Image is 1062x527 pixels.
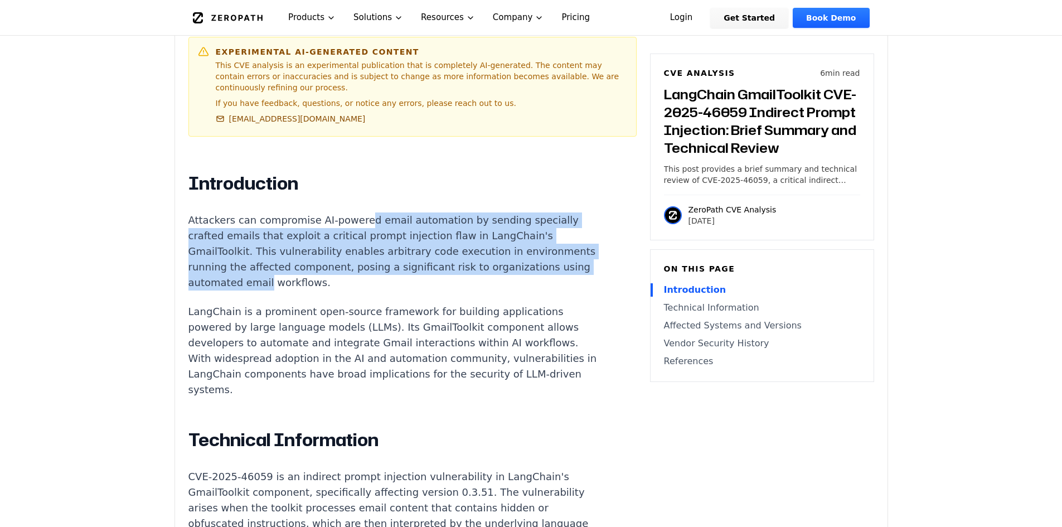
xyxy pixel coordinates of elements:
h2: Introduction [188,172,603,195]
a: Introduction [664,283,860,297]
h6: CVE Analysis [664,67,735,79]
a: Technical Information [664,301,860,315]
h3: LangChain GmailToolkit CVE-2025-46059 Indirect Prompt Injection: Brief Summary and Technical Review [664,85,860,157]
p: ZeroPath CVE Analysis [688,204,777,215]
a: Book Demo [793,8,869,28]
p: This post provides a brief summary and technical review of CVE-2025-46059, a critical indirect pr... [664,163,860,186]
a: Affected Systems and Versions [664,319,860,332]
p: This CVE analysis is an experimental publication that is completely AI-generated. The content may... [216,60,627,93]
p: LangChain is a prominent open-source framework for building applications powered by large languag... [188,304,603,398]
h2: Technical Information [188,429,603,451]
p: [DATE] [688,215,777,226]
p: 6 min read [820,67,860,79]
a: Login [657,8,706,28]
p: If you have feedback, questions, or notice any errors, please reach out to us. [216,98,627,109]
h6: On this page [664,263,860,274]
a: Get Started [710,8,788,28]
a: [EMAIL_ADDRESS][DOMAIN_NAME] [216,113,366,124]
p: Attackers can compromise AI-powered email automation by sending specially crafted emails that exp... [188,212,603,291]
a: Vendor Security History [664,337,860,350]
h6: Experimental AI-Generated Content [216,46,627,57]
a: References [664,355,860,368]
img: ZeroPath CVE Analysis [664,206,682,224]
